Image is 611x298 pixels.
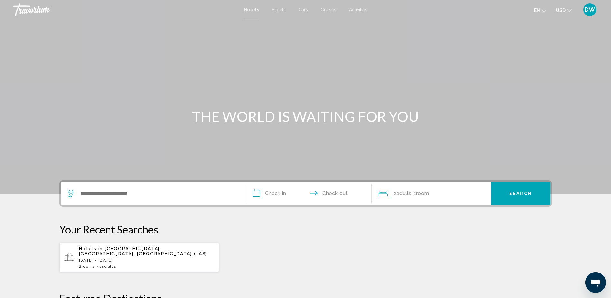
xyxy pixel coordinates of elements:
a: Flights [272,7,286,12]
button: User Menu [581,3,598,16]
span: 4 [100,264,116,269]
span: 2 [394,189,411,198]
span: 2 [79,264,95,269]
button: Change language [534,5,546,15]
span: Hotels in [79,246,103,251]
button: Change currency [556,5,572,15]
span: DW [585,6,595,13]
span: USD [556,8,566,13]
span: [GEOGRAPHIC_DATA], [GEOGRAPHIC_DATA], [GEOGRAPHIC_DATA] (LAS) [79,246,208,256]
span: , 1 [411,189,429,198]
h1: THE WORLD IS WAITING FOR YOU [185,108,426,125]
button: Hotels in [GEOGRAPHIC_DATA], [GEOGRAPHIC_DATA], [GEOGRAPHIC_DATA] (LAS)[DATE] - [DATE]2rooms4Adults [59,242,219,273]
span: rooms [81,264,95,269]
span: Search [509,191,532,196]
button: Search [491,182,550,205]
span: Adults [396,190,411,196]
a: Travorium [13,3,237,16]
p: [DATE] - [DATE] [79,258,214,263]
span: Room [416,190,429,196]
span: Adults [102,264,116,269]
div: Search widget [61,182,550,205]
span: en [534,8,540,13]
a: Cars [299,7,308,12]
a: Cruises [321,7,336,12]
p: Your Recent Searches [59,223,552,236]
iframe: Button to launch messaging window [585,272,606,293]
button: Travelers: 2 adults, 0 children [372,182,491,205]
a: Activities [349,7,367,12]
a: Hotels [244,7,259,12]
button: Check in and out dates [246,182,372,205]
